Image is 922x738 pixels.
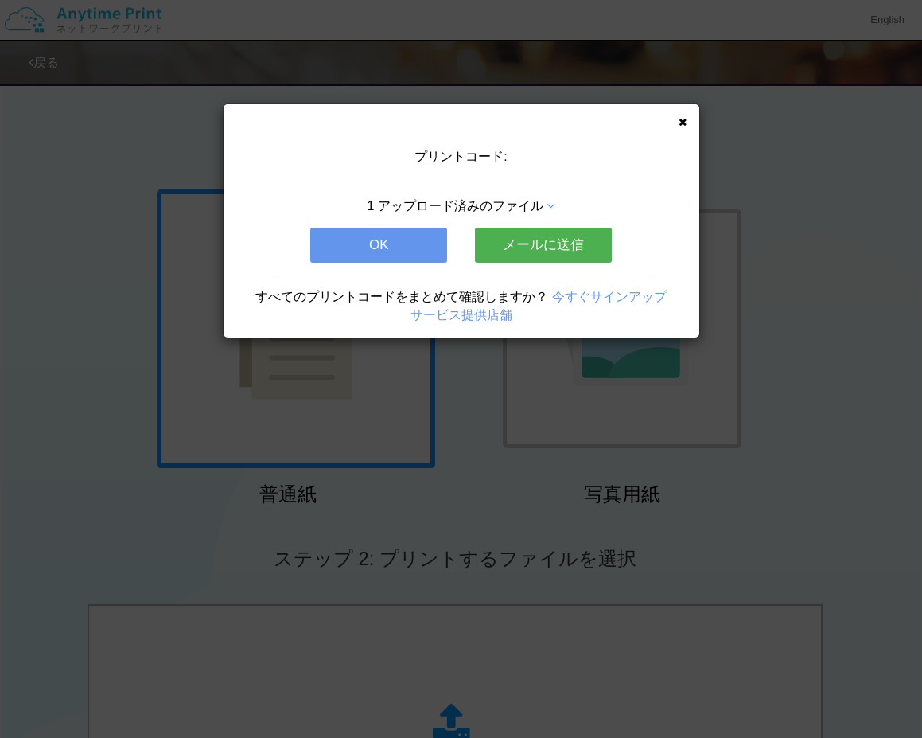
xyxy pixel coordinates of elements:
span: すべてのプリントコードをまとめて確認しますか？ [255,290,548,303]
span: プリントコード: [414,150,507,163]
a: 今すぐサインアップ [552,290,667,303]
button: OK [310,228,447,263]
button: メールに送信 [475,228,612,263]
a: サービス提供店舗 [410,308,512,322]
span: 1 アップロード済みのファイル [368,199,543,213]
